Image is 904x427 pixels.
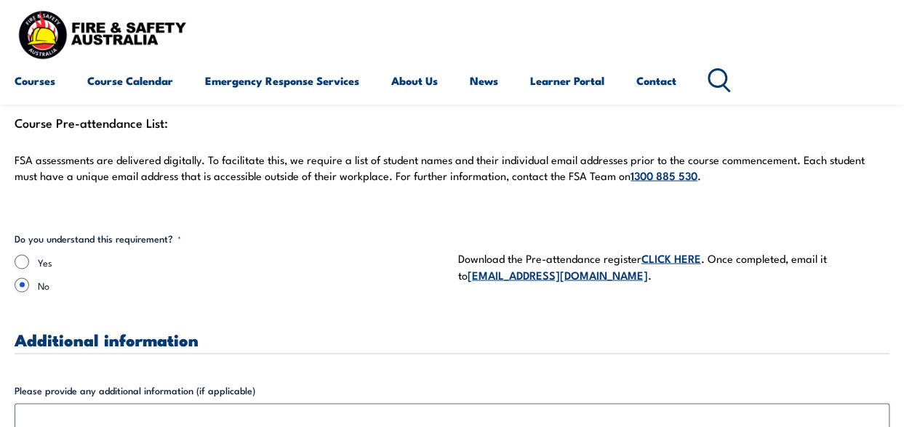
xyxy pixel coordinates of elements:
[470,63,498,98] a: News
[15,330,889,347] h3: Additional information
[391,63,438,98] a: About Us
[15,63,55,98] a: Courses
[205,63,359,98] a: Emergency Response Services
[38,254,447,269] label: Yes
[530,63,604,98] a: Learner Portal
[636,63,676,98] a: Contact
[468,266,648,282] a: [EMAIL_ADDRESS][DOMAIN_NAME]
[15,112,889,201] div: Course Pre-attendance List:
[38,277,447,292] label: No
[458,249,890,283] p: Download the Pre-attendance register . Once completed, email it to .
[15,383,889,397] label: Please provide any additional information (if applicable)
[631,166,697,182] a: 1300 885 530
[87,63,173,98] a: Course Calendar
[15,152,889,183] p: FSA assessments are delivered digitally. To facilitate this, we require a list of student names a...
[15,231,181,245] legend: Do you understand this requirement?
[641,249,701,265] a: CLICK HERE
